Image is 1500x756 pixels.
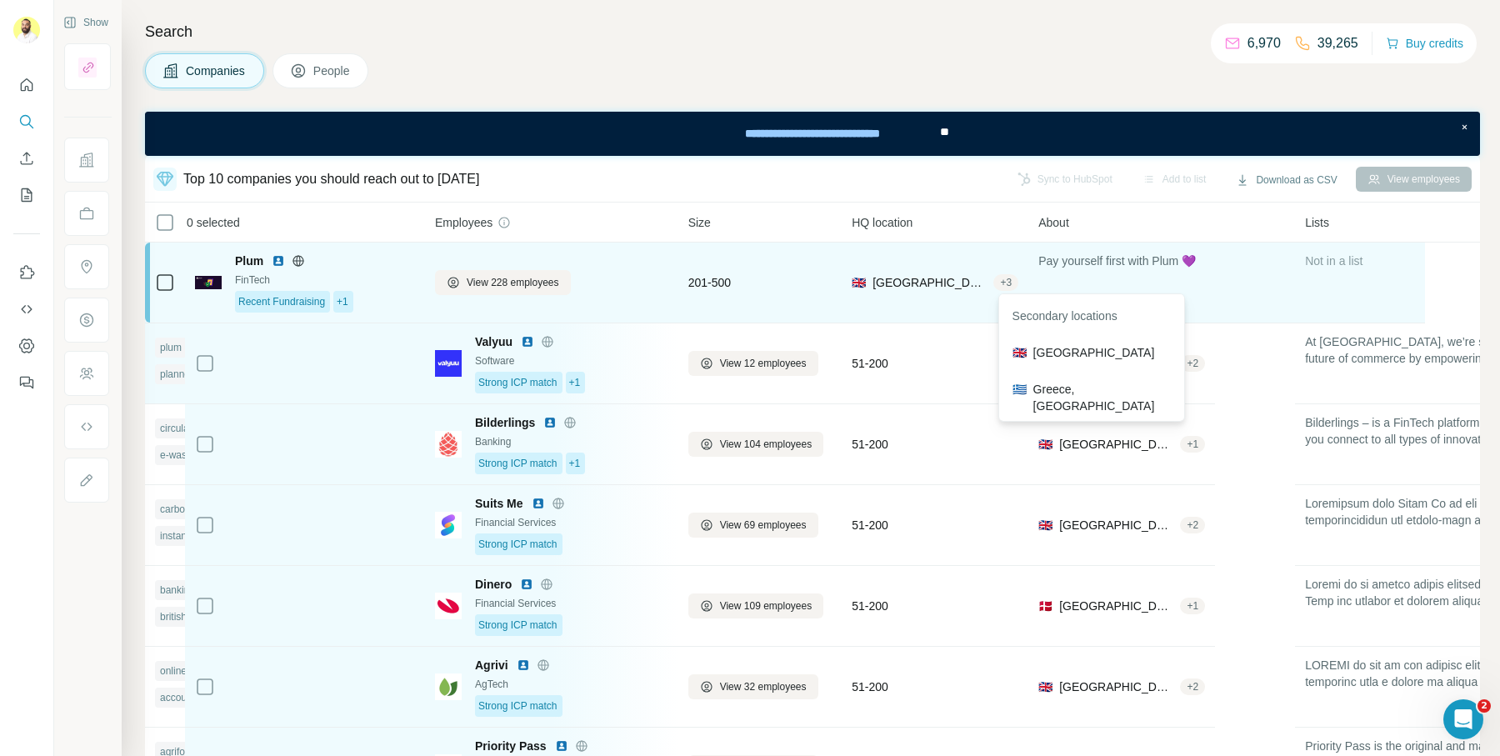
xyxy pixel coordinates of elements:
div: e-waste [155,445,200,465]
img: Logo of Valyuu [435,350,462,377]
span: About [1038,214,1069,231]
span: View 32 employees [720,679,807,694]
span: Agrivi [475,657,508,673]
div: circular economy—helping [155,418,282,438]
div: + 2 [1180,356,1205,371]
button: Show [52,10,120,35]
button: View 32 employees [688,674,818,699]
span: 51-200 [852,678,888,695]
img: Avatar [13,17,40,43]
button: Dashboard [13,331,40,361]
span: Strong ICP match [478,618,557,633]
span: [GEOGRAPHIC_DATA], [GEOGRAPHIC_DATA], [GEOGRAPHIC_DATA] [1059,517,1173,533]
span: [GEOGRAPHIC_DATA], [GEOGRAPHIC_DATA] [1059,678,1173,695]
p: 39,265 [1317,33,1358,53]
div: accounting program [155,688,253,708]
div: instant payments [155,526,241,546]
img: LinkedIn logo [555,739,568,753]
h4: Search [145,20,1480,43]
div: + 2 [1180,518,1205,533]
span: [GEOGRAPHIC_DATA], [GEOGRAPHIC_DATA], [GEOGRAPHIC_DATA] [872,274,987,291]
span: HQ location [852,214,912,231]
button: Feedback [13,368,40,398]
span: Size [688,214,711,231]
span: Companies [186,63,247,79]
div: + 2 [1180,679,1205,694]
span: +1 [569,456,581,471]
iframe: Banner [145,112,1480,156]
span: Suits Me [475,495,523,512]
div: AgTech [475,677,668,692]
span: 51-200 [852,598,888,614]
div: + 1 [1180,437,1205,452]
div: Software [475,353,668,368]
img: LinkedIn logo [543,416,557,429]
span: [GEOGRAPHIC_DATA], [GEOGRAPHIC_DATA] of [GEOGRAPHIC_DATA] [1059,598,1173,614]
div: Secondary locations [1002,298,1181,338]
button: Download as CSV [1224,168,1348,193]
button: Buy credits [1386,32,1463,55]
img: Logo of Bilderlings [435,431,462,458]
span: Priority Pass [475,738,547,754]
img: Logo of Plum [195,276,222,289]
span: Dinero [475,576,512,593]
span: 🇬🇧 [1038,517,1052,533]
div: Top 10 companies you should reach out to [DATE] [183,169,479,189]
span: [GEOGRAPHIC_DATA] [1059,436,1173,453]
span: View 228 employees [467,275,559,290]
div: + 1 [1180,598,1205,613]
span: Plum [235,253,263,269]
div: banking features [155,580,239,600]
div: plum [155,338,187,358]
span: Valyuu [475,333,512,350]
img: LinkedIn logo [520,578,533,591]
button: View 228 employees [435,270,571,295]
div: planned retirement [155,364,248,384]
img: Logo of Agrivi [435,673,462,700]
span: View 109 employees [720,598,812,613]
span: Pay yourself first with Plum 💜 [1038,253,1285,269]
span: People [313,63,352,79]
span: 🇩🇰 [1038,598,1052,614]
span: 51-200 [852,355,888,372]
button: View 12 employees [688,351,818,376]
span: Employees [435,214,492,231]
span: 201-500 [688,274,731,291]
button: Search [13,107,40,137]
span: Strong ICP match [478,375,557,390]
span: 0 selected [187,214,240,231]
span: +1 [337,294,348,309]
span: 🇬🇧 [1038,678,1052,695]
img: LinkedIn logo [521,335,534,348]
span: 🇬🇧 [852,274,866,291]
button: My lists [13,180,40,210]
button: Use Surfe on LinkedIn [13,258,40,288]
span: Bilderlings [475,414,535,431]
div: Financial Services [475,596,668,611]
div: carbon footprint [155,499,234,519]
button: Quick start [13,70,40,100]
span: Strong ICP match [478,698,557,713]
span: Recent Fundraising [238,294,325,309]
span: 51-200 [852,436,888,453]
span: 🇬🇧 [1038,436,1052,453]
span: View 104 employees [720,437,812,452]
span: View 69 employees [720,518,807,533]
button: View 69 employees [688,513,818,538]
div: FinTech [235,273,415,288]
button: Use Surfe API [13,294,40,324]
span: Strong ICP match [478,537,557,552]
span: Lists [1305,214,1329,231]
div: Banking [475,434,668,449]
div: + 3 [993,275,1018,290]
img: LinkedIn logo [517,658,530,672]
button: View 104 employees [688,432,824,457]
img: LinkedIn logo [532,497,545,510]
div: online accounting [155,661,242,681]
button: View 109 employees [688,593,824,618]
span: Not in a list [1305,254,1362,268]
img: LinkedIn logo [272,254,285,268]
div: british bank [155,607,216,627]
